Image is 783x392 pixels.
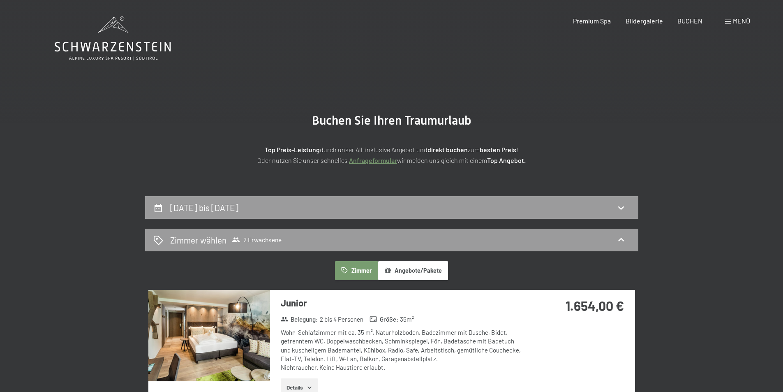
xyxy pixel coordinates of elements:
h3: Junior [281,297,525,309]
p: durch unser All-inklusive Angebot und zum ! Oder nutzen Sie unser schnelles wir melden uns gleich... [186,144,597,165]
img: mss_renderimg.php [148,290,270,381]
strong: 1.654,00 € [566,298,624,313]
strong: Größe : [370,315,398,324]
div: Wohn-Schlafzimmer mit ca. 35 m², Naturholzboden, Badezimmer mit Dusche, Bidet, getrenntem WC, Dop... [281,328,525,372]
span: 35 m² [400,315,414,324]
span: 2 Erwachsene [232,236,282,244]
span: Menü [733,17,750,25]
a: BUCHEN [677,17,702,25]
h2: Zimmer wählen [170,234,226,246]
h2: [DATE] bis [DATE] [170,202,238,213]
strong: Belegung : [281,315,318,324]
strong: direkt buchen [427,146,468,153]
a: Premium Spa [573,17,611,25]
strong: besten Preis [480,146,516,153]
strong: Top Preis-Leistung [265,146,320,153]
strong: Top Angebot. [487,156,526,164]
button: Angebote/Pakete [378,261,448,280]
a: Anfrageformular [349,156,397,164]
span: 2 bis 4 Personen [320,315,363,324]
button: Zimmer [335,261,378,280]
a: Bildergalerie [626,17,663,25]
span: Buchen Sie Ihren Traumurlaub [312,113,471,128]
